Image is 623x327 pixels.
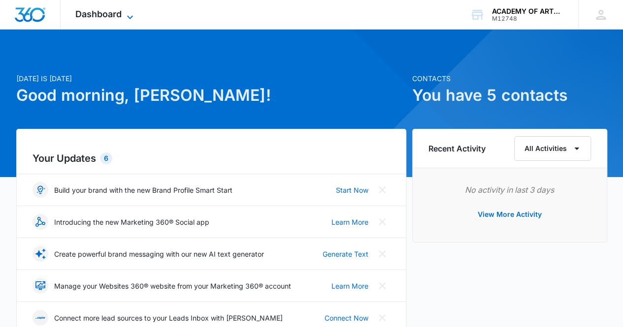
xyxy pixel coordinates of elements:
[412,73,607,84] p: Contacts
[54,313,283,323] p: Connect more lead sources to your Leads Inbox with [PERSON_NAME]
[16,73,406,84] p: [DATE] is [DATE]
[54,217,209,227] p: Introducing the new Marketing 360® Social app
[75,9,122,19] span: Dashboard
[374,182,390,198] button: Close
[374,246,390,262] button: Close
[514,136,591,161] button: All Activities
[331,217,368,227] a: Learn More
[374,214,390,230] button: Close
[412,84,607,107] h1: You have 5 contacts
[325,313,368,323] a: Connect Now
[374,310,390,326] button: Close
[54,281,291,291] p: Manage your Websites 360® website from your Marketing 360® account
[54,185,232,195] p: Build your brand with the new Brand Profile Smart Start
[468,203,552,226] button: View More Activity
[492,7,564,15] div: account name
[374,278,390,294] button: Close
[336,185,368,195] a: Start Now
[331,281,368,291] a: Learn More
[428,143,486,154] h6: Recent Activity
[54,249,264,259] p: Create powerful brand messaging with our new AI text generator
[492,15,564,22] div: account id
[33,151,390,166] h2: Your Updates
[323,249,368,259] a: Generate Text
[428,184,591,196] p: No activity in last 3 days
[16,84,406,107] h1: Good morning, [PERSON_NAME]!
[100,152,112,164] div: 6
